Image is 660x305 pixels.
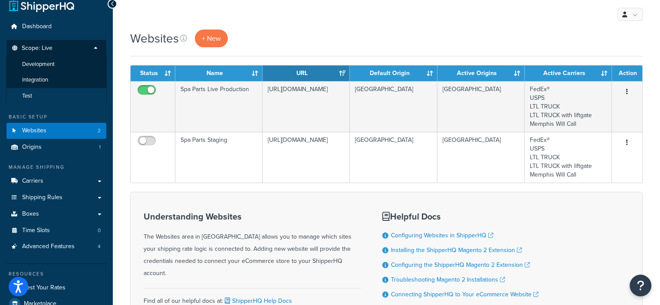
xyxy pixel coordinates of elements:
[7,164,106,171] div: Manage Shipping
[7,270,106,278] div: Resources
[22,177,43,185] span: Carriers
[144,212,361,279] div: The Websites area in [GEOGRAPHIC_DATA] allows you to manage which sites your shipping rate logic ...
[22,210,39,218] span: Boxes
[7,239,106,255] li: Advanced Features
[630,275,651,296] button: Open Resource Center
[7,139,106,155] li: Origins
[391,275,505,284] a: Troubleshooting Magento 2 Installations
[195,30,228,47] a: + New
[175,81,263,132] td: Spa Parts Live Production
[612,66,642,81] th: Action
[131,66,175,81] th: Status: activate to sort column ascending
[437,81,525,132] td: [GEOGRAPHIC_DATA]
[22,61,55,68] span: Development
[22,127,46,134] span: Websites
[350,81,437,132] td: [GEOGRAPHIC_DATA]
[175,66,263,81] th: Name: activate to sort column ascending
[7,206,106,222] a: Boxes
[22,92,32,100] span: Test
[7,173,106,189] a: Carriers
[22,23,52,30] span: Dashboard
[7,280,106,295] a: Test Your Rates
[7,190,106,206] a: Shipping Rules
[350,66,437,81] th: Default Origin: activate to sort column ascending
[525,81,612,132] td: FedEx® USPS LTL TRUCK LTL TRUCK with liftgate Memphis Will Call
[391,246,522,255] a: Installing the ShipperHQ Magento 2 Extension
[7,239,106,255] a: Advanced Features 4
[22,76,48,84] span: Integration
[525,132,612,183] td: FedEx® USPS LTL TRUCK LTL TRUCK with liftgate Memphis Will Call
[7,123,106,139] a: Websites 2
[24,284,66,292] span: Test Your Rates
[98,243,101,250] span: 4
[391,260,530,269] a: Configuring the ShipperHQ Magento 2 Extension
[130,30,179,47] h1: Websites
[22,227,50,234] span: Time Slots
[7,19,106,35] a: Dashboard
[391,290,539,299] a: Connecting ShipperHQ to Your eCommerce Website
[263,66,350,81] th: URL: activate to sort column ascending
[6,56,107,72] li: Development
[98,227,101,234] span: 0
[7,113,106,121] div: Basic Setup
[382,212,539,221] h3: Helpful Docs
[22,194,62,201] span: Shipping Rules
[6,72,107,88] li: Integration
[6,88,107,104] li: Test
[350,132,437,183] td: [GEOGRAPHIC_DATA]
[437,66,525,81] th: Active Origins: activate to sort column ascending
[525,66,612,81] th: Active Carriers: activate to sort column ascending
[22,243,75,250] span: Advanced Features
[263,81,350,132] td: [URL][DOMAIN_NAME]
[98,127,101,134] span: 2
[22,144,42,151] span: Origins
[202,33,221,43] span: + New
[7,139,106,155] a: Origins 1
[7,223,106,239] li: Time Slots
[7,123,106,139] li: Websites
[391,231,493,240] a: Configuring Websites in ShipperHQ
[144,212,361,221] h3: Understanding Websites
[7,223,106,239] a: Time Slots 0
[99,144,101,151] span: 1
[437,132,525,183] td: [GEOGRAPHIC_DATA]
[175,132,263,183] td: Spa Parts Staging
[263,132,350,183] td: [URL][DOMAIN_NAME]
[22,45,53,52] span: Scope: Live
